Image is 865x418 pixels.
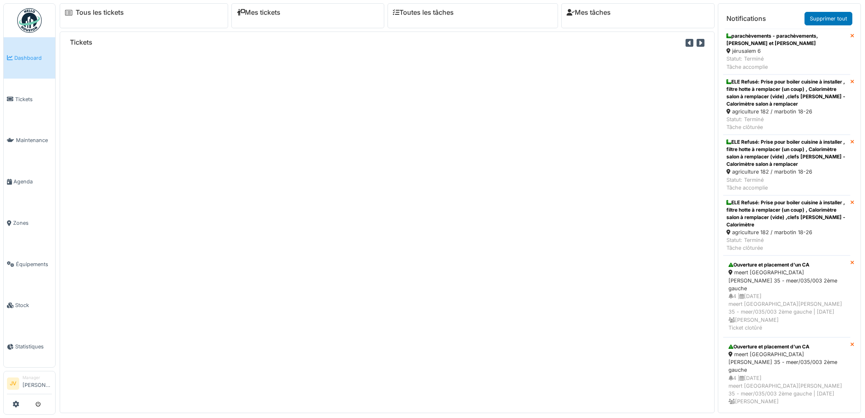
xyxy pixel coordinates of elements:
[726,176,847,192] div: Statut: Terminé Tâche accomplie
[726,78,847,108] div: ELE Refusé: Prise pour boiler cuisine à installer , filtre hotte à remplacer (un coup) , Calorimè...
[76,9,124,16] a: Tous les tickets
[4,79,55,120] a: Tickets
[726,199,847,228] div: ELE Refusé: Prise pour boiler cuisine à installer , filtre hotte à remplacer (un coup) , Calorimè...
[726,115,847,131] div: Statut: Terminé Tâche clôturée
[13,178,52,185] span: Agenda
[393,9,454,16] a: Toutes les tâches
[723,195,850,256] a: ELE Refusé: Prise pour boiler cuisine à installer , filtre hotte à remplacer (un coup) , Calorimè...
[723,135,850,195] a: ELE Refusé: Prise pour boiler cuisine à installer , filtre hotte à remplacer (un coup) , Calorimè...
[70,38,92,46] h6: Tickets
[728,343,845,350] div: Ouverture et placement d'un CA
[15,343,52,350] span: Statistiques
[22,375,52,392] li: [PERSON_NAME]
[726,228,847,236] div: agriculture 182 / marbotin 18-26
[7,375,52,394] a: JV Manager[PERSON_NAME]
[726,15,766,23] h6: Notifications
[728,374,845,413] div: 4 | [DATE] meert [GEOGRAPHIC_DATA][PERSON_NAME] 35 - meer/035/003 2ème gauche | [DATE] [PERSON_NA...
[726,108,847,115] div: agriculture 182 / marbotin 18-26
[728,261,845,269] div: Ouverture et placement d'un CA
[4,37,55,79] a: Dashboard
[723,75,850,135] a: ELE Refusé: Prise pour boiler cuisine à installer , filtre hotte à remplacer (un coup) , Calorimè...
[726,55,847,70] div: Statut: Terminé Tâche accomplie
[7,377,19,390] li: JV
[723,29,850,75] a: parachèvements - parachèvements, [PERSON_NAME] et [PERSON_NAME] jérusalem 6 Statut: TerminéTâche ...
[4,326,55,367] a: Statistiques
[726,138,847,168] div: ELE Refusé: Prise pour boiler cuisine à installer , filtre hotte à remplacer (un coup) , Calorimè...
[728,269,845,292] div: meert [GEOGRAPHIC_DATA][PERSON_NAME] 35 - meer/035/003 2ème gauche
[723,255,850,337] a: Ouverture et placement d'un CA meert [GEOGRAPHIC_DATA][PERSON_NAME] 35 - meer/035/003 2ème gauche...
[726,236,847,252] div: Statut: Terminé Tâche clôturée
[17,8,42,33] img: Badge_color-CXgf-gQk.svg
[728,350,845,374] div: meert [GEOGRAPHIC_DATA][PERSON_NAME] 35 - meer/035/003 2ème gauche
[16,136,52,144] span: Maintenance
[4,244,55,285] a: Équipements
[728,292,845,332] div: 4 | [DATE] meert [GEOGRAPHIC_DATA][PERSON_NAME] 35 - meer/035/003 2ème gauche | [DATE] [PERSON_NA...
[13,219,52,227] span: Zones
[804,12,852,25] a: Supprimer tout
[15,301,52,309] span: Stock
[4,120,55,161] a: Maintenance
[4,161,55,202] a: Agenda
[4,285,55,326] a: Stock
[726,47,847,55] div: jérusalem 6
[237,9,280,16] a: Mes tickets
[4,202,55,244] a: Zones
[726,32,847,47] div: parachèvements - parachèvements, [PERSON_NAME] et [PERSON_NAME]
[22,375,52,381] div: Manager
[567,9,611,16] a: Mes tâches
[15,95,52,103] span: Tickets
[14,54,52,62] span: Dashboard
[16,260,52,268] span: Équipements
[726,168,847,176] div: agriculture 182 / marbotin 18-26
